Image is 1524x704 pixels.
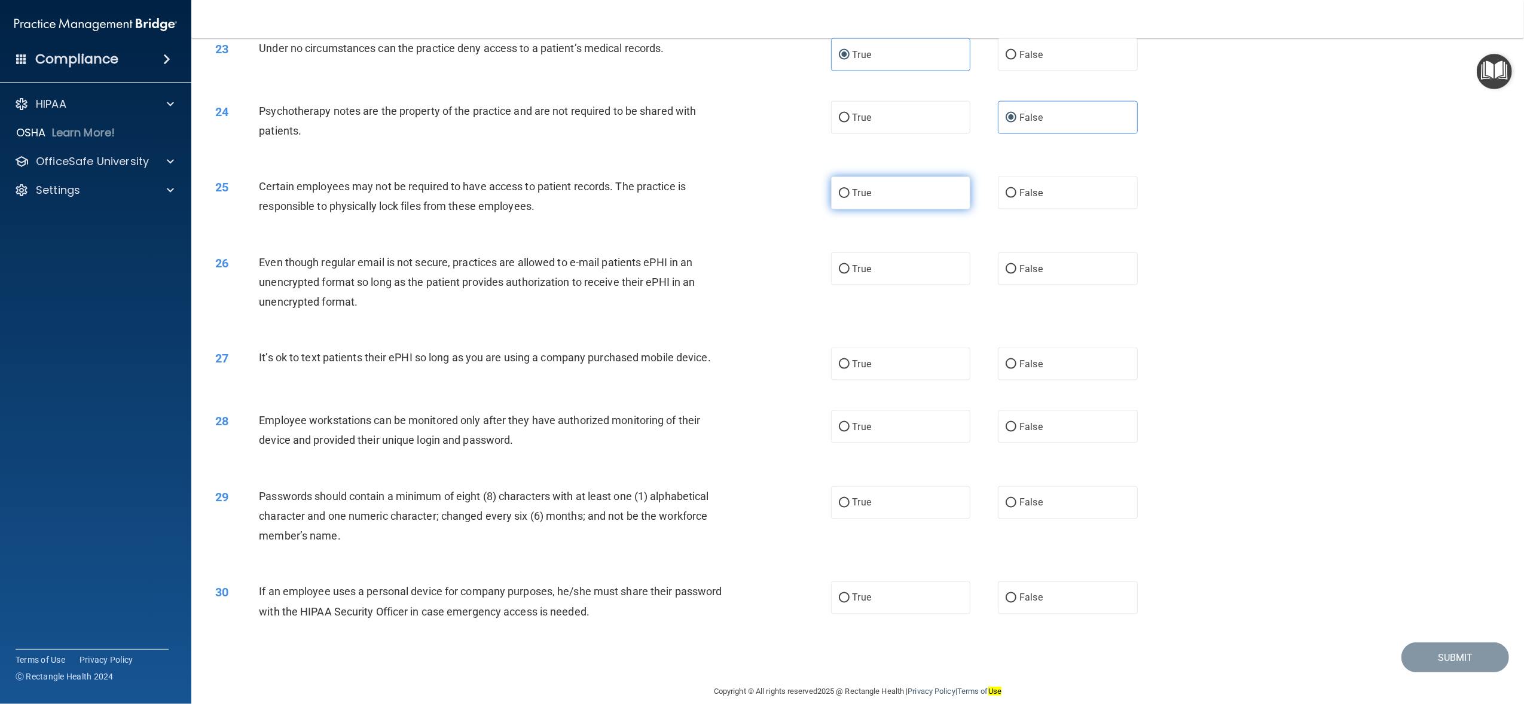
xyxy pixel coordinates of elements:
button: Submit [1401,642,1509,673]
input: True [839,265,850,274]
p: Learn More! [52,126,115,140]
msreadoutspan: Terms of [957,687,1001,696]
span: Psychotherapy notes are the property of the practice and are not required to be shared with patie... [259,105,696,137]
span: True [853,421,871,432]
span: Under no circumstances can the practice deny access to a patient’s medical records. [259,42,664,54]
msreadoutspan: | [955,687,957,696]
span: It’s ok to text patients their ePHI so long as you are using a company purchased mobile device. [259,351,711,364]
span: Passwords should contain a minimum of eight (8) characters with at least one (1) alphabetical cha... [259,490,708,542]
input: False [1006,423,1016,432]
p: HIPAA [36,97,66,111]
span: Even though regular email is not secure, practices are allowed to e-mail patients ePHI in an unen... [259,256,695,308]
input: True [839,189,850,198]
a: HIPAA [14,97,174,111]
span: False [1019,421,1043,432]
input: False [1006,189,1016,198]
button: Open Resource Center [1477,54,1512,89]
span: False [1019,497,1043,508]
p: Settings [36,183,80,197]
a: Privacy Policy [908,687,955,696]
span: If an employee uses a personal device for company purposes, he/she must share their password with... [259,585,722,617]
span: True [853,263,871,275]
span: Certain employees may not be required to have access to patient records. The practice is responsi... [259,180,686,212]
input: False [1006,594,1016,603]
input: True [839,51,850,60]
a: Privacy Policy [80,654,133,666]
a: Terms ofUse [957,687,1001,696]
input: True [839,423,850,432]
span: True [853,592,871,604]
span: False [1019,592,1043,604]
span: Employee workstations can be monitored only after they have authorized monitoring of their device... [259,414,700,446]
msreadoutspan: 2025 @ Rectangle Health | [817,687,908,696]
input: False [1006,265,1016,274]
iframe: Drift Widget Chat Controller [1464,621,1510,667]
h4: Compliance [35,51,118,68]
msreadoutspan: Use [988,687,1001,696]
a: OfficeSafe University [14,154,174,169]
span: 27 [215,351,228,365]
msreadoutspan: Copyright © All rights reserved [714,687,817,696]
span: False [1019,49,1043,60]
span: 30 [215,585,228,599]
input: True [839,499,850,508]
input: True [839,114,850,123]
input: False [1006,360,1016,369]
input: False [1006,51,1016,60]
p: OSHA [16,126,46,140]
input: True [839,594,850,603]
span: False [1019,263,1043,275]
span: 28 [215,414,228,428]
span: True [853,187,871,199]
span: True [853,358,871,370]
span: 24 [215,105,228,119]
span: True [853,49,871,60]
span: False [1019,112,1043,123]
span: True [853,112,871,123]
span: Ⓒ Rectangle Health 2024 [16,671,114,682]
span: 29 [215,490,228,504]
span: 23 [215,42,228,56]
span: False [1019,358,1043,370]
img: PMB logo [14,13,177,36]
input: True [839,360,850,369]
p: OfficeSafe University [36,154,149,169]
a: Settings [14,183,174,197]
a: Terms of Use [16,654,65,666]
input: False [1006,499,1016,508]
span: 25 [215,180,228,194]
input: False [1006,114,1016,123]
span: False [1019,187,1043,199]
span: True [853,497,871,508]
span: 26 [215,256,228,270]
